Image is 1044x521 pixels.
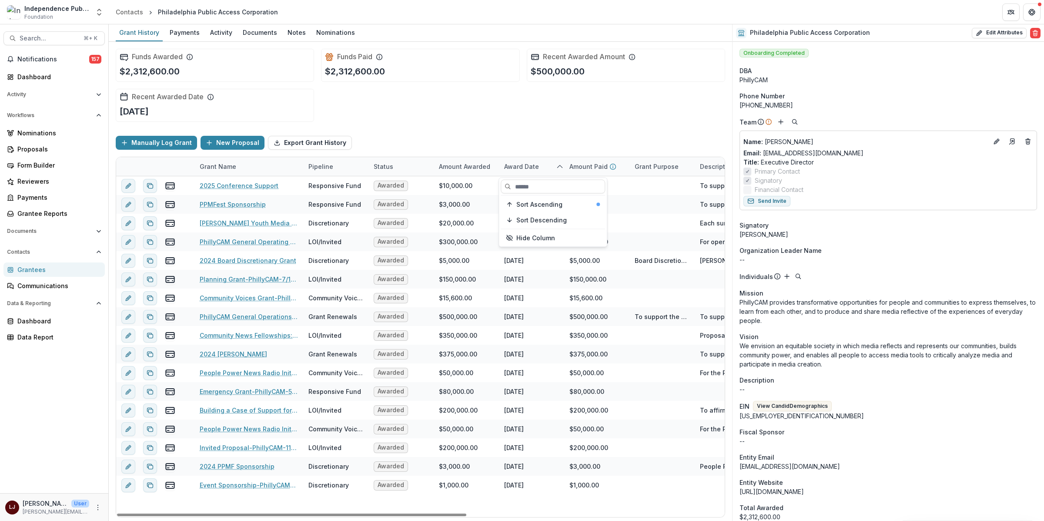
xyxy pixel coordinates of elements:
[739,385,1037,394] p: --
[200,312,298,321] a: PhillyCAM General Operations Support
[739,289,763,298] span: Mission
[368,162,398,171] div: Status
[303,157,368,176] div: Pipeline
[143,216,157,230] button: Duplicate proposal
[17,209,98,218] div: Grantee Reports
[308,200,361,209] div: Responsive Fund
[739,75,1037,84] div: PhillyCAM
[200,200,266,209] a: PPMFest Sponsorship
[200,218,298,228] a: [PERSON_NAME] Youth Media Summer Fellowship
[501,231,605,245] button: Hide Column
[504,443,524,452] div: [DATE]
[7,300,93,306] span: Data & Reporting
[569,312,608,321] div: $500,000.00
[3,190,105,205] a: Payments
[743,158,759,166] span: Title :
[700,256,750,265] div: [PERSON_NAME]
[3,87,105,101] button: Open Activity
[739,376,774,385] span: Description
[239,26,281,39] div: Documents
[121,216,135,230] button: edit
[1023,3,1041,21] button: Get Help
[753,401,832,411] button: View CandidDemographics
[165,237,175,247] button: view-payments
[165,349,175,360] button: view-payments
[504,424,524,434] div: [DATE]
[308,331,341,340] div: LOI/Invited
[325,65,385,78] p: $2,312,600.00
[308,312,357,321] div: Grant Renewals
[439,293,472,303] div: $15,600.00
[569,387,604,396] div: $80,000.00
[743,148,863,158] a: Email: [EMAIL_ADDRESS][DOMAIN_NAME]
[499,162,544,171] div: Award Date
[200,350,267,359] a: 2024 [PERSON_NAME]
[20,35,78,42] span: Search...
[3,126,105,140] a: Nominations
[439,387,474,396] div: $80,000.00
[569,275,606,284] div: $150,000.00
[165,461,175,472] button: view-payments
[308,181,361,190] div: Responsive Fund
[564,157,629,176] div: Amount Paid
[700,424,755,434] div: For the People Power News Radio Initiative, which aims to train a multigenerational cohort of com...
[569,406,608,415] div: $200,000.00
[543,53,625,61] h2: Recent Awarded Amount
[700,331,755,340] div: Proposal Summary (Summarize your request in 1-2 sentences) To [PERSON_NAME] resilience in our com...
[569,350,608,359] div: $375,000.00
[121,254,135,268] button: edit
[17,333,98,342] div: Data Report
[3,31,105,45] button: Search...
[194,157,303,176] div: Grant Name
[739,437,1037,446] div: --
[739,402,750,411] p: EIN
[378,201,404,208] span: Awarded
[378,444,404,451] span: Awarded
[743,149,761,157] span: Email:
[504,275,524,284] div: [DATE]
[143,198,157,212] button: Duplicate proposal
[3,262,105,277] a: Grantees
[739,49,809,57] span: Onboarding Completed
[121,422,135,436] button: edit
[200,387,298,396] a: Emergency Grant-PhillyCAM-5/8/2020-6/8/2021
[504,331,524,340] div: [DATE]
[378,182,404,189] span: Awarded
[439,462,470,471] div: $3,000.00
[201,136,264,150] button: New Proposal
[504,462,524,471] div: [DATE]
[116,7,143,17] div: Contacts
[439,181,472,190] div: $10,000.00
[308,275,341,284] div: LOI/Invited
[143,272,157,286] button: Duplicate proposal
[504,368,524,377] div: [DATE]
[1002,3,1020,21] button: Partners
[439,218,474,228] div: $20,000.00
[121,198,135,212] button: edit
[504,350,524,359] div: [DATE]
[569,331,608,340] div: $350,000.00
[439,256,469,265] div: $5,000.00
[200,275,298,284] a: Planning Grant-PhillyCAM-7/1/2019-12/31/2019
[308,424,363,434] div: Community Voices
[516,201,562,208] span: Sort Ascending
[3,142,105,156] a: Proposals
[308,368,363,377] div: Community Voices
[569,162,608,171] p: Amount Paid
[695,157,760,176] div: Description
[200,237,298,246] a: PhillyCAM General Operating Support [Renewal Grant]
[17,316,98,326] div: Dashboard
[166,24,203,41] a: Payments
[739,101,1037,110] div: [PHONE_NUMBER]
[629,157,695,176] div: Grant Purpose
[121,441,135,455] button: edit
[378,332,404,339] span: Awarded
[308,443,341,452] div: LOI/Invited
[121,179,135,193] button: edit
[200,293,298,303] a: Community Voices Grant-PhillyCAM-07/13/2020-8/30/2021
[143,366,157,380] button: Duplicate proposal
[700,218,755,228] div: Each summer PhillyCAM will select a group of three emerging media creators ages [DEMOGRAPHIC_DATA...
[165,255,175,266] button: view-payments
[7,5,21,19] img: Independence Public Media Foundation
